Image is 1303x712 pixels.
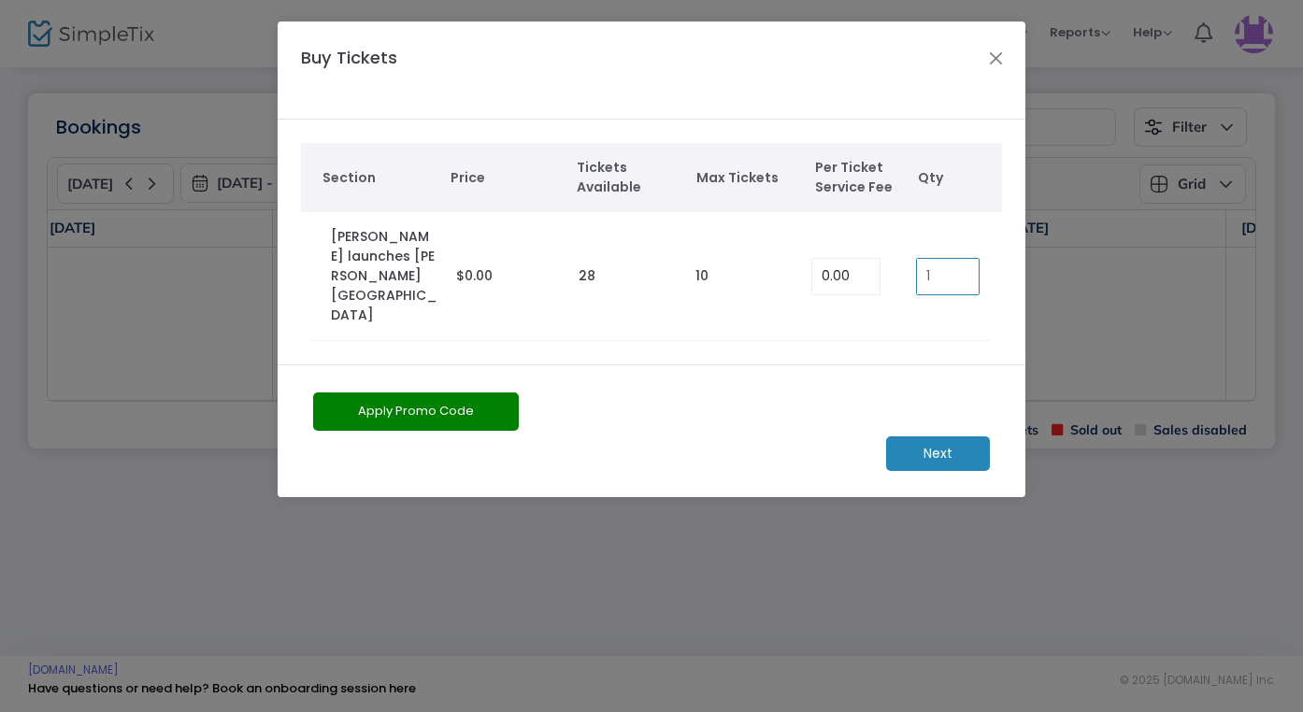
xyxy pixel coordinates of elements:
[292,45,467,96] h4: Buy Tickets
[577,158,678,197] span: Tickets Available
[917,259,979,294] input: Qty
[815,158,909,197] span: Per Ticket Service Fee
[812,259,880,294] input: Enter Service Fee
[579,266,595,286] label: 28
[451,168,558,188] span: Price
[695,266,709,286] label: 10
[886,436,990,471] m-button: Next
[313,392,519,431] button: Apply Promo Code
[331,227,437,325] label: [PERSON_NAME] launches [PERSON_NAME][GEOGRAPHIC_DATA]
[322,168,433,188] span: Section
[456,266,493,285] span: $0.00
[984,46,1009,70] button: Close
[696,168,797,188] span: Max Tickets
[918,168,993,188] span: Qty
